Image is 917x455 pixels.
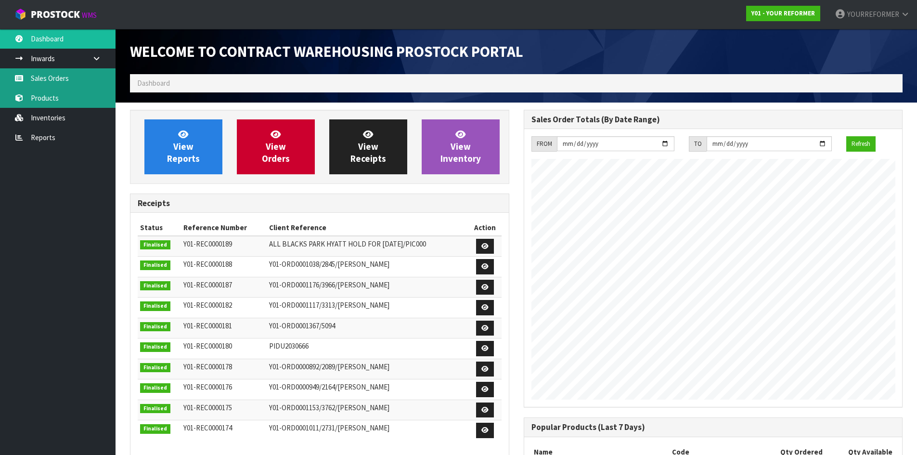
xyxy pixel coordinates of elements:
span: Finalised [140,404,170,414]
span: View Inventory [440,129,481,165]
span: Y01-ORD0000892/2089/[PERSON_NAME] [269,362,389,371]
th: Status [138,220,181,235]
span: Y01-ORD0001153/3762/[PERSON_NAME] [269,403,389,412]
span: Y01-REC0000175 [183,403,232,412]
span: Finalised [140,383,170,393]
span: View Orders [262,129,290,165]
span: Dashboard [137,78,170,88]
th: Action [468,220,502,235]
span: Y01-REC0000182 [183,300,232,310]
h3: Sales Order Totals (By Date Range) [531,115,895,124]
span: YOURREFORMER [847,10,899,19]
span: Finalised [140,240,170,250]
span: Finalised [140,260,170,270]
span: ProStock [31,8,80,21]
span: Y01-REC0000180 [183,341,232,351]
span: View Receipts [350,129,386,165]
span: Y01-REC0000187 [183,280,232,289]
div: FROM [531,136,557,152]
span: Y01-REC0000188 [183,260,232,269]
span: View Reports [167,129,200,165]
span: Y01-REC0000178 [183,362,232,371]
span: Y01-REC0000176 [183,382,232,391]
span: Y01-REC0000181 [183,321,232,330]
span: Finalised [140,281,170,291]
h3: Popular Products (Last 7 Days) [531,423,895,432]
span: Finalised [140,424,170,434]
span: Y01-REC0000189 [183,239,232,248]
span: Finalised [140,301,170,311]
a: ViewReports [144,119,222,174]
span: Y01-ORD0001038/2845/[PERSON_NAME] [269,260,389,269]
span: Finalised [140,342,170,352]
span: Y01-ORD0001367/5094 [269,321,335,330]
small: WMS [82,11,97,20]
button: Refresh [846,136,876,152]
strong: Y01 - YOUR REFORMER [751,9,815,17]
a: ViewReceipts [329,119,407,174]
img: cube-alt.png [14,8,26,20]
span: ALL BLACKS PARK HYATT HOLD FOR [DATE]/PIC000 [269,239,426,248]
h3: Receipts [138,199,502,208]
th: Reference Number [181,220,266,235]
span: PIDU2030666 [269,341,309,351]
span: Finalised [140,363,170,373]
span: Y01-ORD0000949/2164/[PERSON_NAME] [269,382,389,391]
span: Welcome to Contract Warehousing ProStock Portal [130,42,523,61]
span: Finalised [140,322,170,332]
span: Y01-ORD0001117/3313/[PERSON_NAME] [269,300,389,310]
span: Y01-ORD0001011/2731/[PERSON_NAME] [269,423,389,432]
a: ViewOrders [237,119,315,174]
div: TO [689,136,707,152]
a: ViewInventory [422,119,500,174]
th: Client Reference [267,220,468,235]
span: Y01-ORD0001176/3966/[PERSON_NAME] [269,280,389,289]
span: Y01-REC0000174 [183,423,232,432]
